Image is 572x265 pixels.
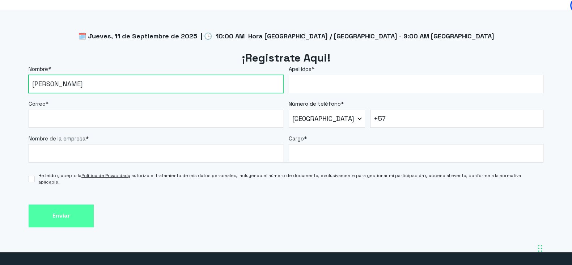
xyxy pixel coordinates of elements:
input: Enviar [29,205,94,227]
span: Nombre de la empresa [29,135,86,142]
span: Número de teléfono [289,100,341,107]
span: He leído y acepto la y autorizo el tratamiento de mis datos personales, incluyendo el número de d... [38,172,543,185]
span: Nombre [29,66,48,72]
span: Apellidos [289,66,312,72]
div: Arrastrar [538,237,542,259]
h2: ¡Registrate Aqui! [29,51,543,66]
span: Correo [29,100,46,107]
a: Política de Privacidad [81,173,128,178]
div: Widget de chat [536,230,572,265]
iframe: Chat Widget [536,230,572,265]
input: He leído y acepto laPolítica de Privacidady autorizo el tratamiento de mis datos personales, incl... [29,176,35,182]
span: 🗓️ Jueves, 11 de Septiembre de 2025 | 🕒 10:00 AM Hora [GEOGRAPHIC_DATA] / [GEOGRAPHIC_DATA] - 9:0... [78,32,494,40]
span: Cargo [289,135,304,142]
